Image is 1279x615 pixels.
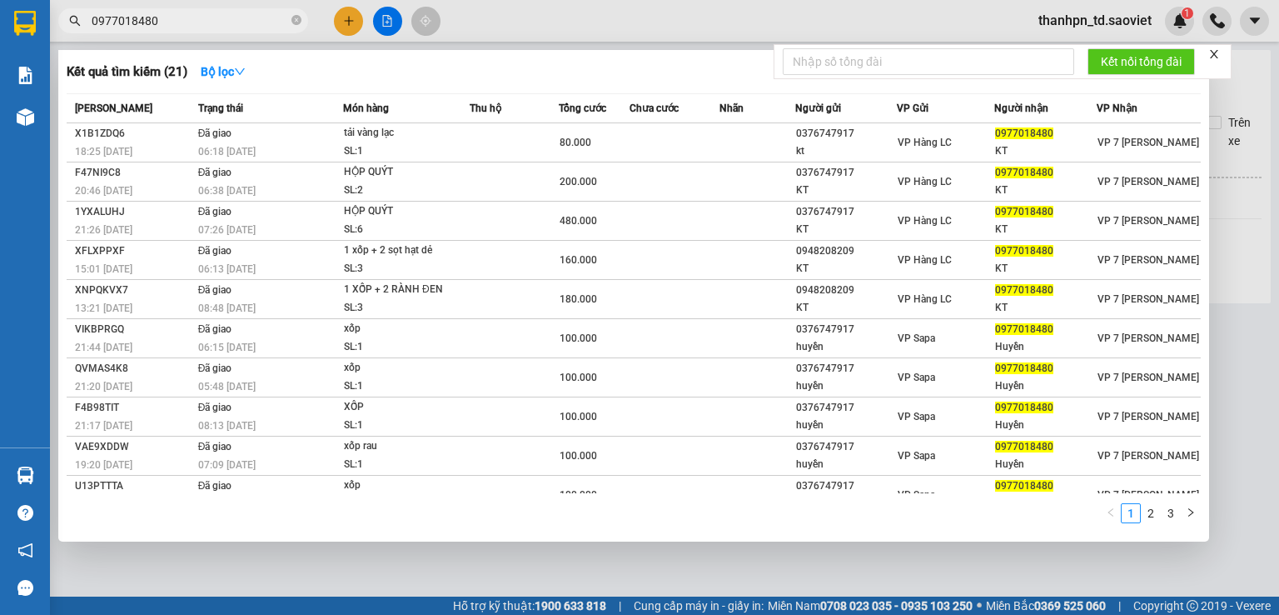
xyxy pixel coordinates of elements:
[1162,504,1180,522] a: 3
[17,542,33,558] span: notification
[1097,176,1199,187] span: VP 7 [PERSON_NAME]
[198,206,232,217] span: Đã giao
[1208,48,1220,60] span: close
[198,402,232,413] span: Đã giao
[198,459,256,471] span: 07:09 [DATE]
[560,450,597,462] span: 100.000
[75,302,132,314] span: 13:21 [DATE]
[17,580,33,596] span: message
[234,66,246,77] span: down
[198,185,256,197] span: 06:38 [DATE]
[75,438,193,456] div: VAE9XDDW
[898,254,952,266] span: VP Hàng LC
[796,417,896,434] div: huyền
[75,185,132,197] span: 20:46 [DATE]
[198,146,256,157] span: 06:18 [DATE]
[796,282,896,299] div: 0948208209
[898,489,935,501] span: VP Sapa
[1097,489,1199,501] span: VP 7 [PERSON_NAME]
[1097,137,1199,148] span: VP 7 [PERSON_NAME]
[719,102,744,114] span: Nhãn
[796,338,896,356] div: huyền
[995,260,1095,277] div: KT
[796,399,896,417] div: 0376747917
[995,206,1053,217] span: 0977018480
[75,459,132,471] span: 19:20 [DATE]
[344,299,469,317] div: SL: 3
[344,260,469,278] div: SL: 3
[75,242,193,260] div: XFLXPPXF
[1097,450,1199,462] span: VP 7 [PERSON_NAME]
[995,182,1095,199] div: KT
[898,450,935,462] span: VP Sapa
[75,125,193,142] div: X1B1ZDQ6
[198,284,232,296] span: Đã giao
[17,67,34,84] img: solution-icon
[75,102,152,114] span: [PERSON_NAME]
[75,360,193,377] div: QVMAS4K8
[796,299,896,317] div: KT
[1141,503,1161,523] li: 2
[344,221,469,239] div: SL: 6
[995,377,1095,395] div: Huyền
[344,456,469,474] div: SL: 1
[343,102,389,114] span: Món hàng
[898,411,935,422] span: VP Sapa
[75,263,132,275] span: 15:01 [DATE]
[995,284,1053,296] span: 0977018480
[75,420,132,432] span: 21:17 [DATE]
[17,505,33,521] span: question-circle
[995,456,1095,473] div: Huyền
[291,13,301,29] span: close-circle
[783,48,1074,75] input: Nhập số tổng đài
[344,437,469,456] div: xốp rau
[1101,503,1121,523] li: Previous Page
[344,359,469,377] div: xốp
[1121,503,1141,523] li: 1
[344,477,469,495] div: xốp
[796,182,896,199] div: KT
[630,102,679,114] span: Chưa cước
[1186,507,1196,517] span: right
[344,124,469,142] div: tải vàng lạc
[796,242,896,260] div: 0948208209
[17,108,34,126] img: warehouse-icon
[198,381,256,392] span: 05:48 [DATE]
[1161,503,1181,523] li: 3
[198,420,256,432] span: 08:13 [DATE]
[344,163,469,182] div: HỘP QUÝT
[344,377,469,396] div: SL: 1
[898,176,952,187] span: VP Hàng LC
[75,203,193,221] div: 1YXALUHJ
[75,146,132,157] span: 18:25 [DATE]
[1101,52,1182,71] span: Kết nối tổng đài
[1097,332,1199,344] span: VP 7 [PERSON_NAME]
[198,323,232,335] span: Đã giao
[1142,504,1160,522] a: 2
[344,142,469,161] div: SL: 1
[560,176,597,187] span: 200.000
[897,102,928,114] span: VP Gửi
[75,381,132,392] span: 21:20 [DATE]
[560,137,591,148] span: 80.000
[796,321,896,338] div: 0376747917
[995,480,1053,492] span: 0977018480
[198,102,243,114] span: Trạng thái
[560,489,597,501] span: 100.000
[995,142,1095,160] div: KT
[344,417,469,435] div: SL: 1
[995,323,1053,335] span: 0977018480
[198,480,232,492] span: Đã giao
[198,302,256,314] span: 08:48 [DATE]
[198,224,256,236] span: 07:26 [DATE]
[344,398,469,417] div: XỐP
[995,245,1053,257] span: 0977018480
[198,441,232,452] span: Đã giao
[1181,503,1201,523] button: right
[344,242,469,260] div: 1 xốp + 2 sọt hạt dẻ
[344,281,469,299] div: 1 XỐP + 2 RÀNH ĐEN
[1087,48,1195,75] button: Kết nối tổng đài
[1097,372,1199,383] span: VP 7 [PERSON_NAME]
[796,142,896,160] div: kt
[198,342,256,353] span: 06:15 [DATE]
